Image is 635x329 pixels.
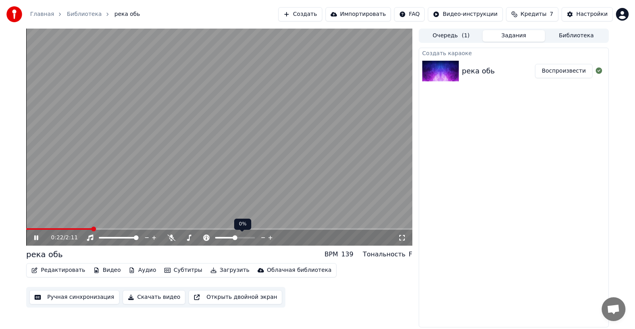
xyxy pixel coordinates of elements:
[521,10,546,18] span: Кредиты
[90,265,124,276] button: Видео
[550,10,553,18] span: 7
[545,30,608,42] button: Библиотека
[114,10,140,18] span: река обь
[409,250,412,259] div: F
[483,30,545,42] button: Задания
[65,234,78,242] span: 2:11
[394,7,425,21] button: FAQ
[602,297,625,321] div: Открытый чат
[125,265,159,276] button: Аудио
[267,266,332,274] div: Облачная библиотека
[576,10,608,18] div: Настройки
[161,265,206,276] button: Субтитры
[51,234,63,242] span: 0:22
[123,290,186,304] button: Скачать видео
[324,250,338,259] div: BPM
[29,290,119,304] button: Ручная синхронизация
[189,290,282,304] button: Открыть двойной экран
[462,65,495,77] div: река обь
[28,265,89,276] button: Редактировать
[26,249,63,260] div: река обь
[419,48,608,58] div: Создать караоке
[30,10,140,18] nav: breadcrumb
[325,7,391,21] button: Импортировать
[462,32,470,40] span: ( 1 )
[341,250,354,259] div: 139
[562,7,613,21] button: Настройки
[67,10,102,18] a: Библиотека
[420,30,483,42] button: Очередь
[535,64,593,78] button: Воспроизвести
[207,265,253,276] button: Загрузить
[278,7,322,21] button: Создать
[506,7,558,21] button: Кредиты7
[363,250,405,259] div: Тональность
[234,219,251,230] div: 0%
[428,7,502,21] button: Видео-инструкции
[6,6,22,22] img: youka
[30,10,54,18] a: Главная
[51,234,70,242] div: /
